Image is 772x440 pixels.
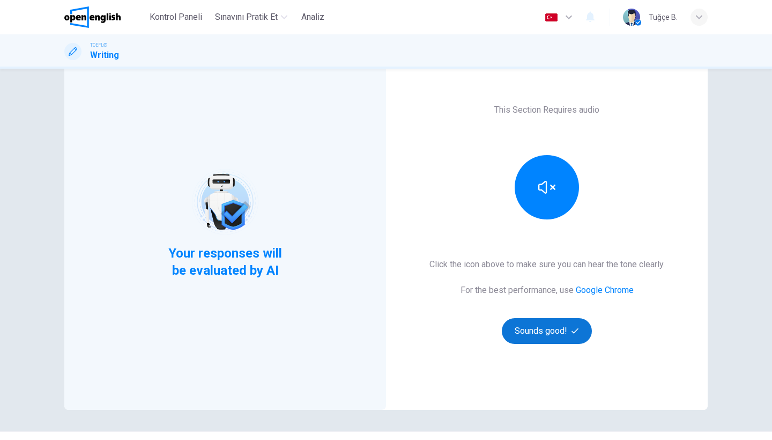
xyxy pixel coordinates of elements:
div: Tuğçe B. [649,11,678,24]
a: Google Chrome [576,285,634,295]
h6: For the best performance, use [461,284,634,297]
a: OpenEnglish logo [64,6,145,28]
button: Kontrol Paneli [145,8,206,27]
img: tr [545,13,558,21]
button: Sounds good! [502,318,592,344]
span: Sınavını Pratik Et [215,11,278,24]
span: Your responses will be evaluated by AI [160,245,291,279]
h6: Click the icon above to make sure you can hear the tone clearly. [429,258,665,271]
h1: Writing [90,49,119,62]
span: Kontrol Paneli [150,11,202,24]
span: Analiz [301,11,324,24]
span: TOEFL® [90,41,107,49]
img: robot icon [191,168,259,236]
button: Sınavını Pratik Et [211,8,292,27]
h6: This Section Requires audio [494,104,599,116]
button: Analiz [296,8,330,27]
img: Profile picture [623,9,640,26]
img: OpenEnglish logo [64,6,121,28]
